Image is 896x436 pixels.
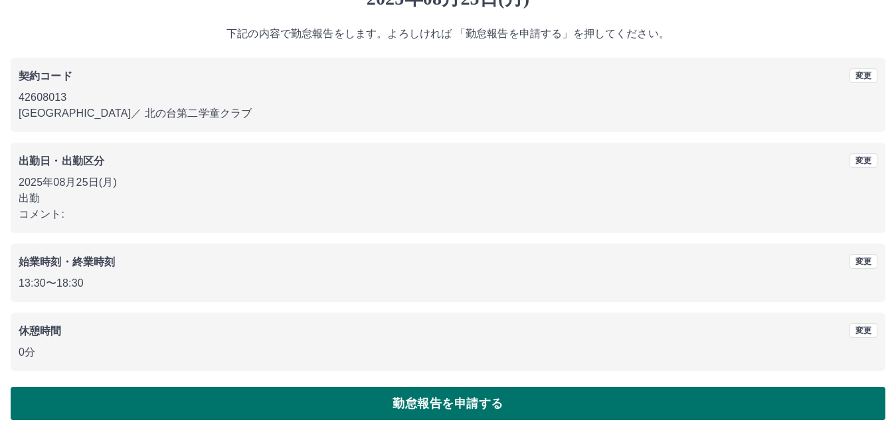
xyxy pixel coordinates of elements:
b: 始業時刻・終業時刻 [19,256,115,267]
p: 42608013 [19,90,877,106]
p: 13:30 〜 18:30 [19,275,877,291]
p: 出勤 [19,190,877,206]
p: [GEOGRAPHIC_DATA] ／ 北の台第二学童クラブ [19,106,877,121]
button: 変更 [850,153,877,168]
b: 契約コード [19,70,72,82]
b: 休憩時間 [19,325,62,336]
p: 2025年08月25日(月) [19,175,877,190]
button: 変更 [850,68,877,83]
button: 変更 [850,254,877,269]
p: 0分 [19,344,877,360]
p: 下記の内容で勤怠報告をします。よろしければ 「勤怠報告を申請する」を押してください。 [11,26,885,42]
p: コメント: [19,206,877,222]
button: 変更 [850,323,877,338]
button: 勤怠報告を申請する [11,387,885,420]
b: 出勤日・出勤区分 [19,155,104,167]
